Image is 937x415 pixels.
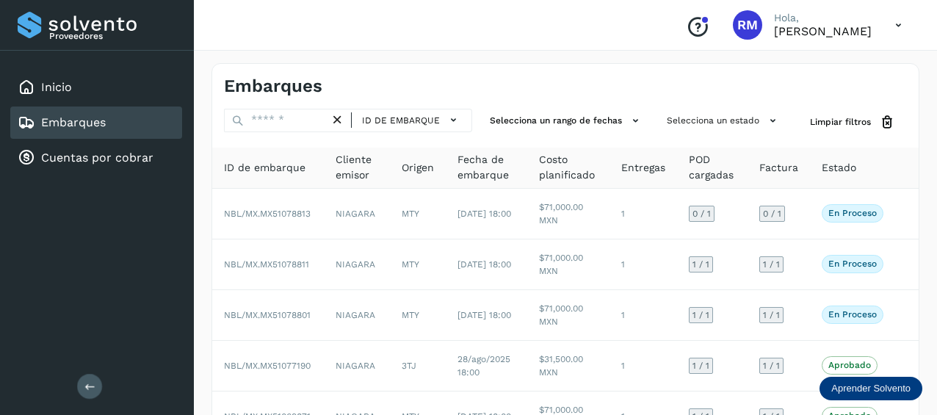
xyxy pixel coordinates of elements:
span: NBL/MX.MX51078801 [224,310,311,320]
span: Factura [759,160,798,176]
a: Embarques [41,115,106,129]
p: En proceso [828,309,877,320]
td: NIAGARA [324,189,390,239]
span: 1 / 1 [692,311,709,320]
span: 0 / 1 [763,209,781,218]
span: 1 / 1 [692,260,709,269]
td: $71,000.00 MXN [527,290,609,341]
p: Hola, [774,12,872,24]
td: NIAGARA [324,239,390,290]
span: [DATE] 18:00 [457,310,511,320]
td: 1 [609,189,677,239]
td: $71,000.00 MXN [527,189,609,239]
button: ID de embarque [358,109,466,131]
a: Inicio [41,80,72,94]
span: Limpiar filtros [810,115,871,129]
span: ID de embarque [224,160,305,176]
p: Proveedores [49,31,176,41]
a: Cuentas por cobrar [41,151,153,165]
button: Limpiar filtros [798,109,907,136]
p: Aprender Solvento [831,383,911,394]
p: En proceso [828,259,877,269]
td: $31,500.00 MXN [527,341,609,391]
span: Entregas [621,160,665,176]
td: 3TJ [390,341,446,391]
span: NBL/MX.MX51078811 [224,259,309,270]
td: 1 [609,341,677,391]
button: Selecciona un estado [661,109,786,133]
td: NIAGARA [324,341,390,391]
span: [DATE] 18:00 [457,259,511,270]
td: NIAGARA [324,290,390,341]
span: Fecha de embarque [457,152,515,183]
span: POD cargadas [689,152,736,183]
p: Aprobado [828,360,871,370]
td: MTY [390,189,446,239]
span: 1 / 1 [692,361,709,370]
div: Cuentas por cobrar [10,142,182,174]
span: Origen [402,160,434,176]
td: 1 [609,290,677,341]
span: 1 / 1 [763,260,780,269]
div: Aprender Solvento [820,377,922,400]
span: 1 / 1 [763,311,780,320]
td: MTY [390,239,446,290]
span: NBL/MX.MX51077190 [224,361,311,371]
td: 1 [609,239,677,290]
span: 28/ago/2025 18:00 [457,354,510,378]
span: ID de embarque [362,114,440,127]
button: Selecciona un rango de fechas [484,109,649,133]
div: Inicio [10,71,182,104]
span: Costo planificado [539,152,598,183]
span: [DATE] 18:00 [457,209,511,219]
span: Estado [822,160,856,176]
p: En proceso [828,208,877,218]
span: 1 / 1 [763,361,780,370]
span: 0 / 1 [692,209,711,218]
td: MTY [390,290,446,341]
p: RICARDO MONTEMAYOR [774,24,872,38]
div: Embarques [10,107,182,139]
span: NBL/MX.MX51078813 [224,209,311,219]
h4: Embarques [224,76,322,97]
td: $71,000.00 MXN [527,239,609,290]
span: Cliente emisor [336,152,378,183]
